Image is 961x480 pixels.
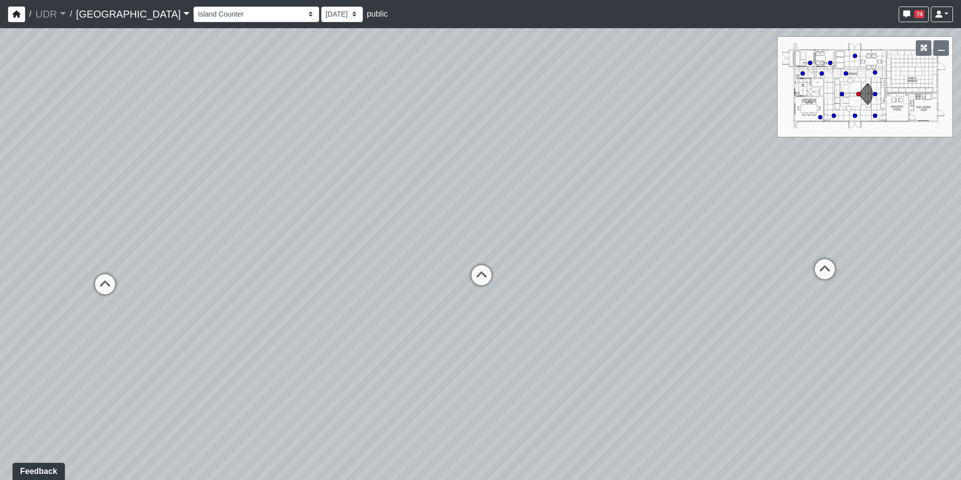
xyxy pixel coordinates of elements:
button: 74 [899,7,929,22]
iframe: Ybug feedback widget [8,460,67,480]
a: [GEOGRAPHIC_DATA] [76,4,189,24]
span: public [367,10,388,18]
a: UDR [35,4,65,24]
span: 74 [914,10,924,18]
span: / [66,4,76,24]
span: / [25,4,35,24]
